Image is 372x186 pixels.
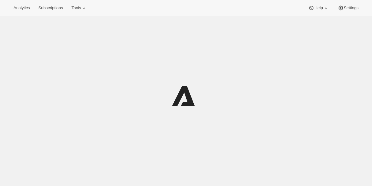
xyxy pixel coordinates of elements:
[71,6,81,10] span: Tools
[38,6,63,10] span: Subscriptions
[314,6,323,10] span: Help
[13,6,30,10] span: Analytics
[35,4,66,12] button: Subscriptions
[68,4,91,12] button: Tools
[334,4,362,12] button: Settings
[344,6,359,10] span: Settings
[305,4,332,12] button: Help
[10,4,33,12] button: Analytics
